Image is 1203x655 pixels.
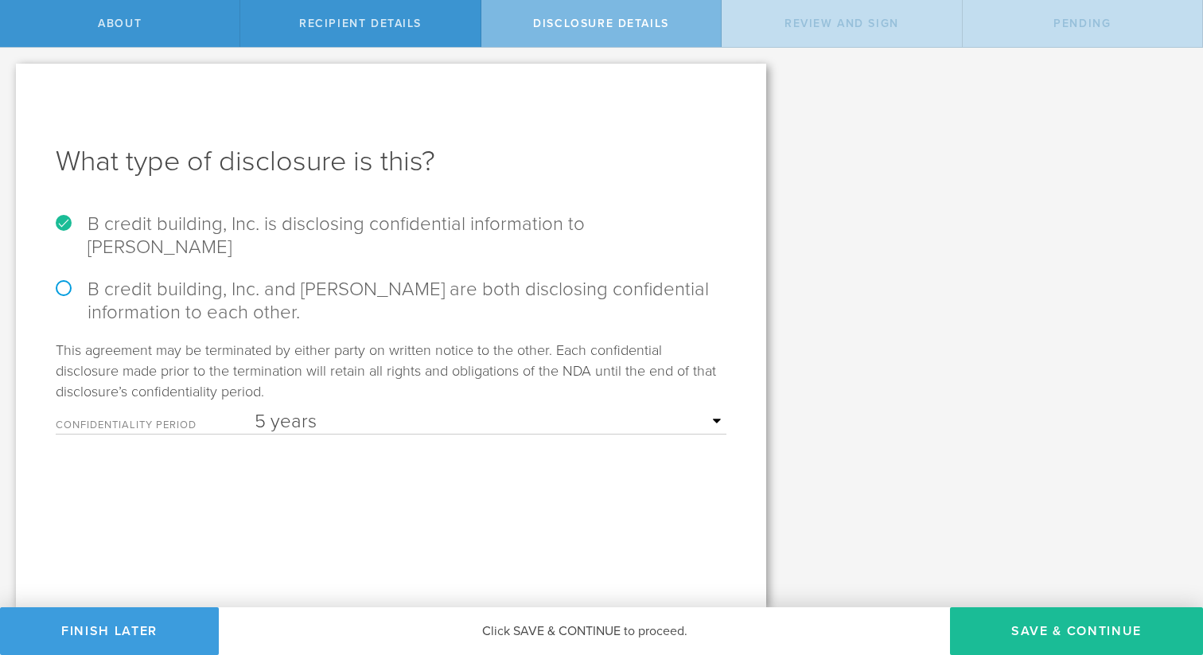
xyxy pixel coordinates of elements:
[56,212,726,259] label: B credit building, Inc. is disclosing confidential information to [PERSON_NAME]
[98,17,142,30] span: About
[784,17,899,30] span: Review and sign
[56,420,255,434] label: Confidentiality Period
[533,17,669,30] span: Disclosure details
[1053,17,1111,30] span: Pending
[219,607,950,655] div: Click SAVE & CONTINUE to proceed.
[56,142,726,181] h1: What type of disclosure is this?
[299,17,422,30] span: Recipient details
[1123,531,1203,607] iframe: Chat Widget
[950,607,1203,655] button: Save & Continue
[56,278,726,324] label: B credit building, Inc. and [PERSON_NAME] are both disclosing confidential information to each ot...
[56,340,726,435] div: This agreement may be terminated by either party on written notice to the other. Each confidentia...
